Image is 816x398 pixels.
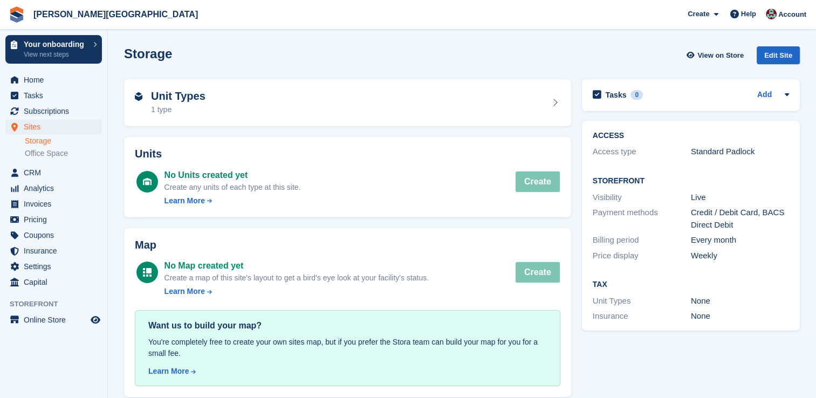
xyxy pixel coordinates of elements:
a: menu [5,72,102,87]
a: Learn More [164,195,301,207]
a: menu [5,312,102,327]
p: Your onboarding [24,40,88,48]
h2: Storage [124,46,172,61]
div: Price display [593,250,691,262]
div: Credit / Debit Card, BACS Direct Debit [691,207,789,231]
div: Standard Padlock [691,146,789,158]
div: None [691,310,789,322]
div: Learn More [164,195,205,207]
img: unit-type-icn-2b2737a686de81e16bb02015468b77c625bbabd49415b5ef34ead5e3b44a266d.svg [135,92,142,101]
a: menu [5,104,102,119]
a: Your onboarding View next steps [5,35,102,64]
a: Preview store [89,313,102,326]
span: CRM [24,165,88,180]
a: menu [5,88,102,103]
a: Storage [25,136,102,146]
a: [PERSON_NAME][GEOGRAPHIC_DATA] [29,5,202,23]
h2: Tax [593,280,789,289]
span: Settings [24,259,88,274]
span: Home [24,72,88,87]
div: Every month [691,234,789,246]
span: Help [741,9,756,19]
div: Billing period [593,234,691,246]
a: Office Space [25,148,102,159]
div: Weekly [691,250,789,262]
a: Learn More [164,286,429,297]
span: Pricing [24,212,88,227]
a: menu [5,212,102,227]
div: Live [691,191,789,204]
span: Analytics [24,181,88,196]
div: No Map created yet [164,259,429,272]
div: Access type [593,146,691,158]
div: No Units created yet [164,169,301,182]
a: Unit Types 1 type [124,79,571,127]
div: 1 type [151,104,205,115]
img: stora-icon-8386f47178a22dfd0bd8f6a31ec36ba5ce8667c1dd55bd0f319d3a0aa187defe.svg [9,6,25,23]
h2: Map [135,239,560,251]
h2: Units [135,148,560,160]
h2: Tasks [606,90,627,100]
a: menu [5,196,102,211]
span: Subscriptions [24,104,88,119]
h2: Storefront [593,177,789,186]
div: Unit Types [593,295,691,307]
span: Insurance [24,243,88,258]
span: Storefront [10,299,107,310]
a: Edit Site [757,46,800,68]
div: Edit Site [757,46,800,64]
div: Payment methods [593,207,691,231]
a: View on Store [685,46,748,64]
span: Coupons [24,228,88,243]
img: unit-icn-white-d235c252c4782ee186a2df4c2286ac11bc0d7b43c5caf8ab1da4ff888f7e7cf9.svg [143,178,152,186]
a: menu [5,181,102,196]
div: None [691,295,789,307]
span: Capital [24,275,88,290]
a: menu [5,275,102,290]
a: menu [5,243,102,258]
span: Invoices [24,196,88,211]
div: 0 [630,90,643,100]
div: You're completely free to create your own sites map, but if you prefer the Stora team can build y... [148,337,547,359]
img: Rachel Rogers [766,9,777,19]
div: Want us to build your map? [148,319,547,332]
div: Create any units of each type at this site. [164,182,301,193]
button: Create [515,262,560,283]
h2: ACCESS [593,132,789,140]
p: View next steps [24,50,88,59]
button: Create [515,171,560,193]
a: Add [757,89,772,101]
a: menu [5,119,102,134]
a: menu [5,228,102,243]
span: Create [688,9,709,19]
span: View on Store [697,50,744,61]
div: Insurance [593,310,691,322]
a: menu [5,259,102,274]
div: Create a map of this site's layout to get a bird's eye look at your facility's status. [164,272,429,284]
span: Tasks [24,88,88,103]
span: Sites [24,119,88,134]
div: Visibility [593,191,691,204]
h2: Unit Types [151,90,205,102]
div: Learn More [164,286,205,297]
img: map-icn-white-8b231986280072e83805622d3debb4903e2986e43859118e7b4002611c8ef794.svg [143,268,152,277]
a: menu [5,165,102,180]
a: Learn More [148,366,547,377]
span: Account [778,9,806,20]
div: Learn More [148,366,189,377]
span: Online Store [24,312,88,327]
